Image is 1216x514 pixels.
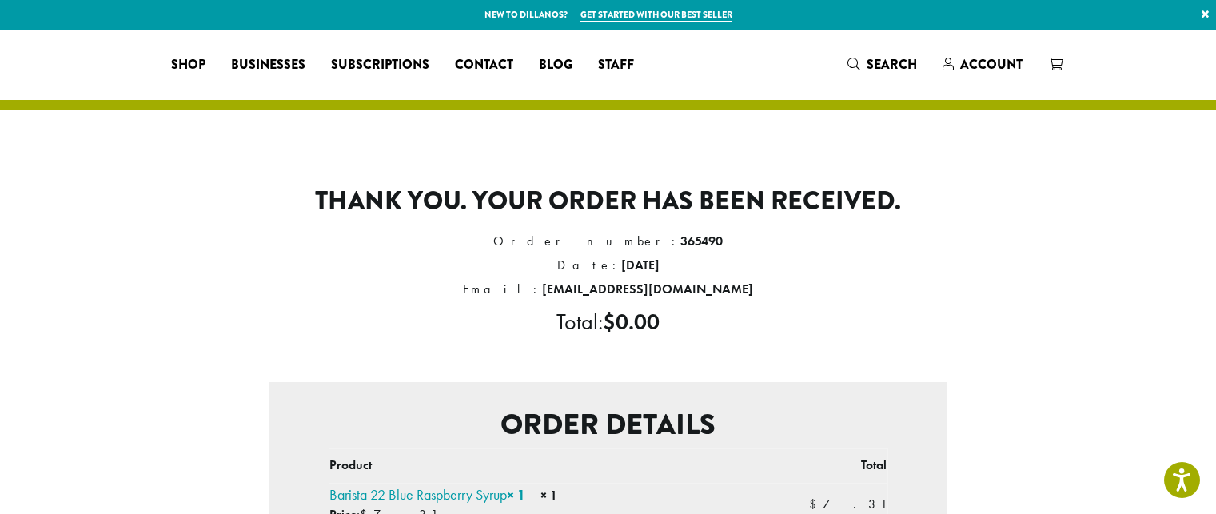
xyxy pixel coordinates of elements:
[329,449,745,484] th: Product
[331,55,429,75] span: Subscriptions
[621,257,660,273] strong: [DATE]
[329,485,525,504] a: Barista 22 Blue Raspberry Syrup× 1
[585,52,647,78] a: Staff
[809,496,823,512] span: $
[269,253,947,277] li: Date:
[867,55,917,74] span: Search
[507,485,525,504] strong: × 1
[542,281,753,297] strong: [EMAIL_ADDRESS][DOMAIN_NAME]
[835,51,930,78] a: Search
[282,408,935,442] h2: Order details
[603,308,660,336] bdi: 0.00
[171,55,205,75] span: Shop
[158,52,218,78] a: Shop
[231,55,305,75] span: Businesses
[455,55,513,75] span: Contact
[269,301,947,344] li: Total:
[269,186,947,217] p: Thank you. Your order has been received.
[539,55,572,75] span: Blog
[603,308,616,336] span: $
[580,8,732,22] a: Get started with our best seller
[540,487,557,504] strong: × 1
[680,233,723,249] strong: 365490
[960,55,1023,74] span: Account
[745,449,887,484] th: Total
[598,55,634,75] span: Staff
[809,496,887,512] bdi: 7.31
[269,277,947,301] li: Email:
[269,229,947,253] li: Order number:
